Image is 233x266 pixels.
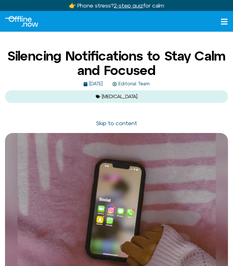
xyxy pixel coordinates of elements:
[5,49,228,77] h1: Silencing Notifications to Stay Calm and Focused
[96,120,137,126] a: Skip to content
[205,238,225,258] iframe: Botpress
[83,81,103,87] a: [DATE]
[5,16,38,27] img: offline.now
[102,94,137,99] a: [MEDICAL_DATA]
[220,18,228,25] a: Open menu
[69,2,164,9] a: 👉 Phone stress?2-step quizfor calm
[5,16,38,27] div: Logo
[114,2,143,9] u: 2-step quiz
[117,81,150,87] span: Editorial Team
[112,81,150,87] a: Editorial Team
[89,81,103,86] time: [DATE]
